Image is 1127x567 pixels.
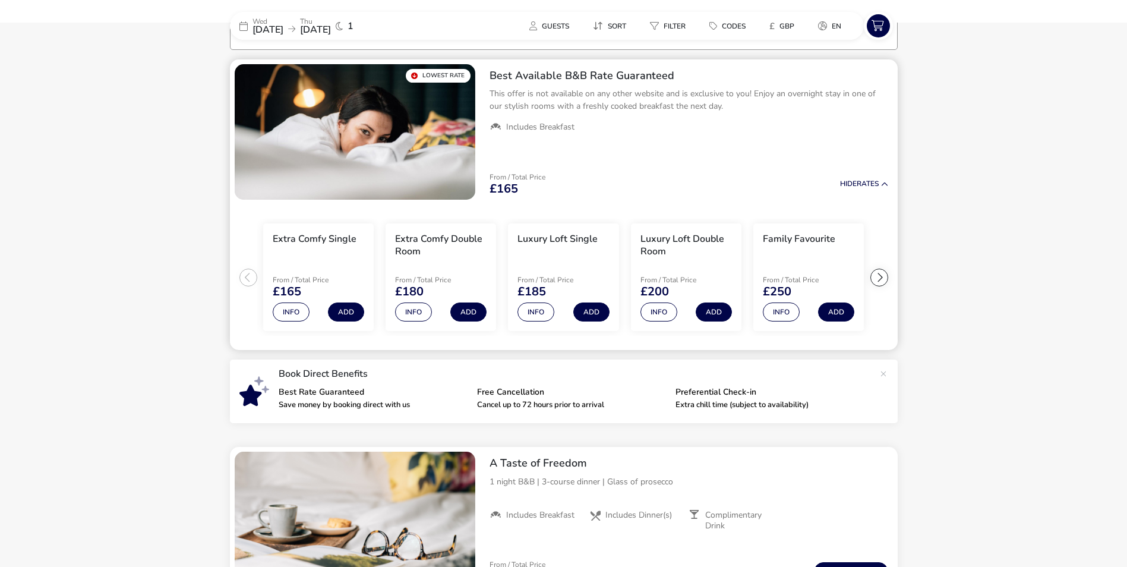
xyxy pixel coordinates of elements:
[477,401,666,409] p: Cancel up to 72 hours prior to arrival
[490,87,888,112] p: This offer is not available on any other website and is exclusive to you! Enjoy an overnight stay...
[490,174,545,181] p: From / Total Price
[273,233,356,245] h3: Extra Comfy Single
[230,12,408,40] div: Wed[DATE]Thu[DATE]1
[490,69,888,83] h2: Best Available B&B Rate Guaranteed
[583,17,640,34] naf-pibe-menu-bar-item: Sort
[328,303,364,322] button: Add
[640,17,695,34] button: Filter
[395,276,479,283] p: From / Total Price
[722,21,746,31] span: Codes
[517,303,554,322] button: Info
[700,17,755,34] button: Codes
[502,219,624,336] swiper-slide: 3 / 7
[809,17,855,34] naf-pibe-menu-bar-item: en
[818,303,854,322] button: Add
[517,286,546,298] span: £185
[625,219,747,336] swiper-slide: 4 / 7
[696,303,732,322] button: Add
[490,456,888,470] h2: A Taste of Freedom
[664,21,686,31] span: Filter
[300,23,331,36] span: [DATE]
[779,21,794,31] span: GBP
[520,17,579,34] button: Guests
[235,64,475,200] swiper-slide: 1 / 1
[279,369,874,379] p: Book Direct Benefits
[809,17,851,34] button: en
[490,475,888,488] p: 1 night B&B | 3-course dinner | Glass of prosecco
[257,219,380,336] swiper-slide: 1 / 7
[406,69,471,83] div: Lowest Rate
[675,388,864,396] p: Preferential Check-in
[608,21,626,31] span: Sort
[760,17,809,34] naf-pibe-menu-bar-item: £GBP
[832,21,841,31] span: en
[769,20,775,32] i: £
[675,401,864,409] p: Extra chill time (subject to availability)
[273,276,357,283] p: From / Total Price
[279,401,468,409] p: Save money by booking direct with us
[583,17,636,34] button: Sort
[760,17,804,34] button: £GBP
[300,18,331,25] p: Thu
[520,17,583,34] naf-pibe-menu-bar-item: Guests
[273,286,301,298] span: £165
[763,276,847,283] p: From / Total Price
[700,17,760,34] naf-pibe-menu-bar-item: Codes
[640,286,669,298] span: £200
[573,303,610,322] button: Add
[640,276,725,283] p: From / Total Price
[763,233,835,245] h3: Family Favourite
[348,21,353,31] span: 1
[252,23,283,36] span: [DATE]
[490,183,518,195] span: £165
[747,219,870,336] swiper-slide: 5 / 7
[840,180,888,188] button: HideRates
[517,233,598,245] h3: Luxury Loft Single
[763,286,791,298] span: £250
[480,59,898,143] div: Best Available B&B Rate GuaranteedThis offer is not available on any other website and is exclusi...
[763,303,800,322] button: Info
[542,21,569,31] span: Guests
[870,219,992,336] swiper-slide: 6 / 7
[380,219,502,336] swiper-slide: 2 / 7
[640,17,700,34] naf-pibe-menu-bar-item: Filter
[273,303,310,322] button: Info
[450,303,487,322] button: Add
[517,276,602,283] p: From / Total Price
[395,286,424,298] span: £180
[506,510,574,521] span: Includes Breakfast
[506,122,574,133] span: Includes Breakfast
[279,388,468,396] p: Best Rate Guaranteed
[477,388,666,396] p: Free Cancellation
[395,303,432,322] button: Info
[640,233,732,258] h3: Luxury Loft Double Room
[705,510,779,531] span: Complimentary Drink
[395,233,487,258] h3: Extra Comfy Double Room
[840,179,857,188] span: Hide
[252,18,283,25] p: Wed
[605,510,672,521] span: Includes Dinner(s)
[640,303,677,322] button: Info
[480,447,898,541] div: A Taste of Freedom1 night B&B | 3-course dinner | Glass of proseccoIncludes BreakfastIncludes Din...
